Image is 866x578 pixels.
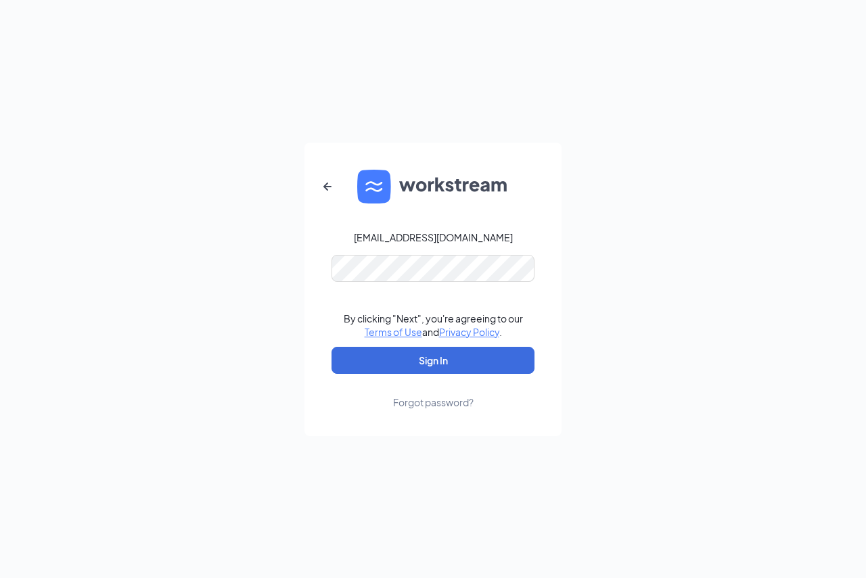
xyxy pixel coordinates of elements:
div: By clicking "Next", you're agreeing to our and . [344,312,523,339]
div: [EMAIL_ADDRESS][DOMAIN_NAME] [354,231,513,244]
button: ArrowLeftNew [311,170,344,203]
a: Privacy Policy [439,326,499,338]
button: Sign In [332,347,534,374]
a: Terms of Use [365,326,422,338]
div: Forgot password? [393,395,474,409]
img: WS logo and Workstream text [357,170,509,203]
svg: ArrowLeftNew [319,178,336,195]
a: Forgot password? [393,374,474,409]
